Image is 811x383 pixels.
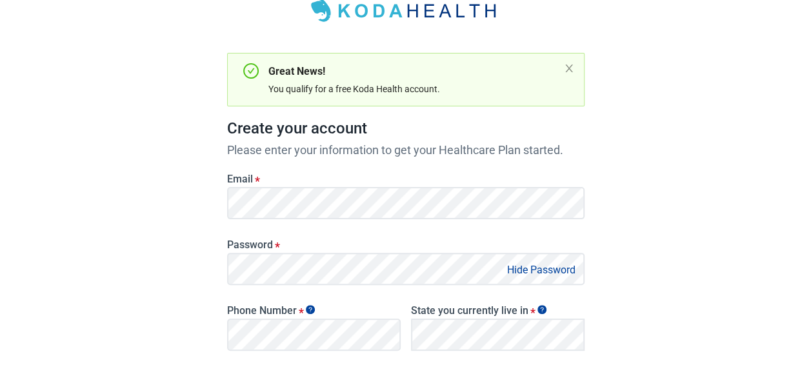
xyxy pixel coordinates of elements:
[227,141,585,159] p: Please enter your information to get your Healthcare Plan started.
[227,239,585,251] label: Password
[268,82,559,96] div: You qualify for a free Koda Health account.
[411,304,585,317] label: State you currently live in
[243,63,259,79] span: check-circle
[306,305,315,314] span: Show tooltip
[227,173,585,185] label: Email
[268,65,325,77] strong: Great News!
[537,305,546,314] span: Show tooltip
[227,304,401,317] label: Phone Number
[503,261,579,279] button: Hide Password
[564,63,574,74] button: close
[227,117,585,141] h1: Create your account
